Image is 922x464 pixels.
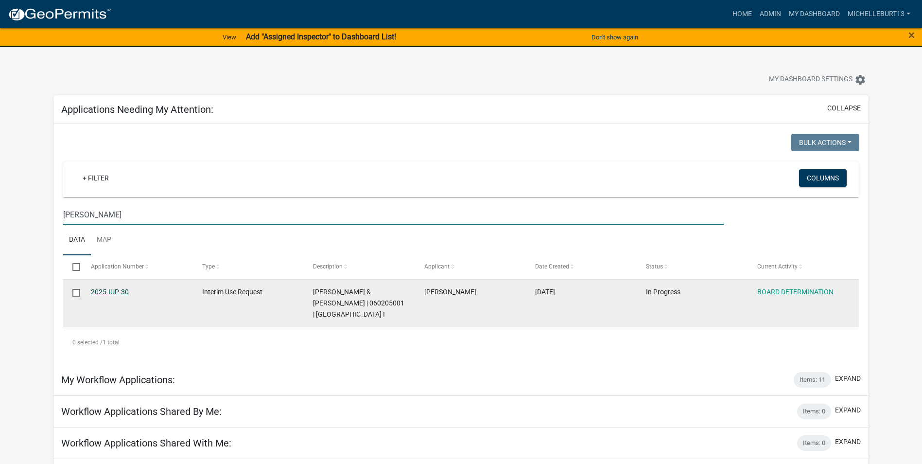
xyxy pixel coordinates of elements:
datatable-header-cell: Type [193,255,304,279]
span: Dorian Keenan [424,288,476,296]
span: Status [646,263,663,270]
a: Admin [756,5,785,23]
span: Date Created [535,263,569,270]
button: Close [908,29,915,41]
a: Data [63,225,91,256]
datatable-header-cell: Date Created [526,255,637,279]
span: Interim Use Request [202,288,262,296]
span: Description [313,263,343,270]
a: Map [91,225,117,256]
datatable-header-cell: Applicant [415,255,525,279]
span: Current Activity [757,263,798,270]
button: expand [835,437,861,447]
a: BOARD DETERMINATION [757,288,834,296]
datatable-header-cell: Select [63,255,82,279]
span: × [908,28,915,42]
span: Applicant [424,263,450,270]
h5: My Workflow Applications: [61,374,175,386]
datatable-header-cell: Current Activity [748,255,858,279]
a: 2025-IUP-30 [91,288,129,296]
span: Type [202,263,215,270]
button: Bulk Actions [791,134,859,151]
h5: Applications Needing My Attention: [61,104,213,115]
a: View [219,29,240,45]
button: collapse [827,103,861,113]
a: My Dashboard [785,5,844,23]
div: Items: 0 [797,435,831,451]
datatable-header-cell: Status [637,255,748,279]
span: 05/23/2025 [535,288,555,296]
datatable-header-cell: Description [304,255,415,279]
a: michelleburt13 [844,5,914,23]
h5: Workflow Applications Shared With Me: [61,437,231,449]
span: My Dashboard Settings [769,74,852,86]
div: Items: 11 [794,372,831,388]
button: My Dashboard Settingssettings [761,70,874,89]
button: expand [835,374,861,384]
span: Application Number [91,263,144,270]
button: expand [835,405,861,415]
datatable-header-cell: Application Number [82,255,192,279]
div: Items: 0 [797,404,831,419]
div: collapse [53,124,869,364]
span: In Progress [646,288,680,296]
div: 1 total [63,330,859,355]
span: Seth Brown & Dorian Keenan | 060205001 | Houston I [313,288,404,318]
a: + Filter [75,169,117,187]
button: Don't show again [588,29,642,45]
a: Home [729,5,756,23]
i: settings [854,74,866,86]
input: Search for applications [63,205,724,225]
strong: Add "Assigned Inspector" to Dashboard List! [246,32,396,41]
span: 0 selected / [72,339,103,346]
h5: Workflow Applications Shared By Me: [61,406,222,417]
button: Columns [799,169,847,187]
